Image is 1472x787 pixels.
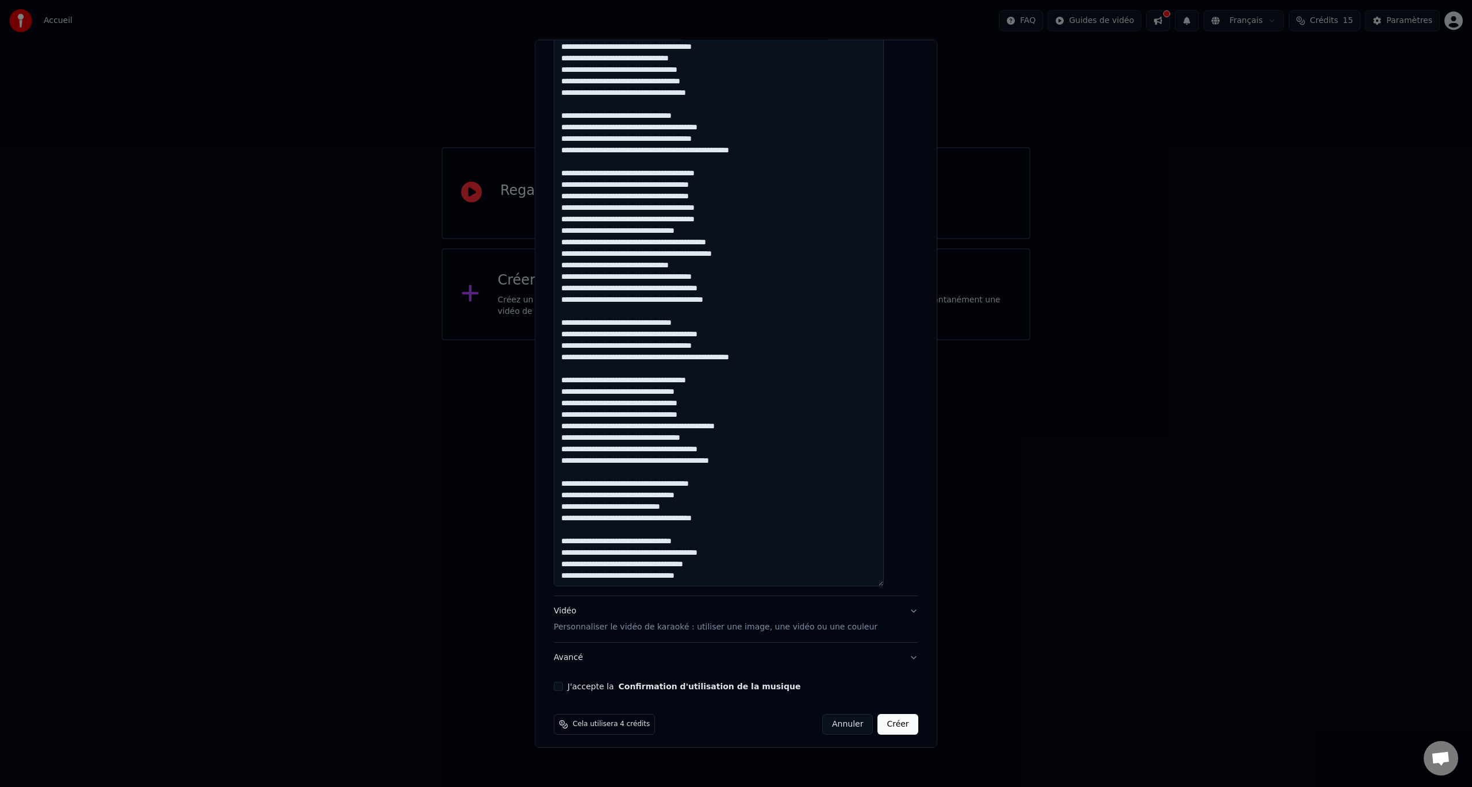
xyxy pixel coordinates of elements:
[554,621,877,633] p: Personnaliser le vidéo de karaoké : utiliser une image, une vidéo ou une couleur
[573,720,650,729] span: Cela utilisera 4 crédits
[554,643,918,673] button: Avancé
[822,714,873,735] button: Annuler
[554,605,877,633] div: Vidéo
[619,682,801,690] button: J'accepte la
[554,596,918,642] button: VidéoPersonnaliser le vidéo de karaoké : utiliser une image, une vidéo ou une couleur
[878,714,918,735] button: Créer
[568,682,800,690] label: J'accepte la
